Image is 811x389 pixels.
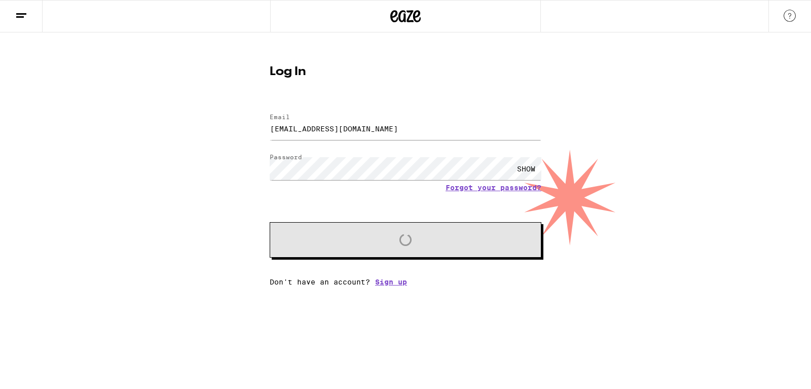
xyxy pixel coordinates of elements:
a: Forgot your password? [446,184,541,192]
div: SHOW [511,157,541,180]
div: Don't have an account? [270,278,541,286]
label: Password [270,154,302,160]
a: Sign up [375,278,407,286]
h1: Log In [270,66,541,78]
input: Email [270,117,541,140]
label: Email [270,114,290,120]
